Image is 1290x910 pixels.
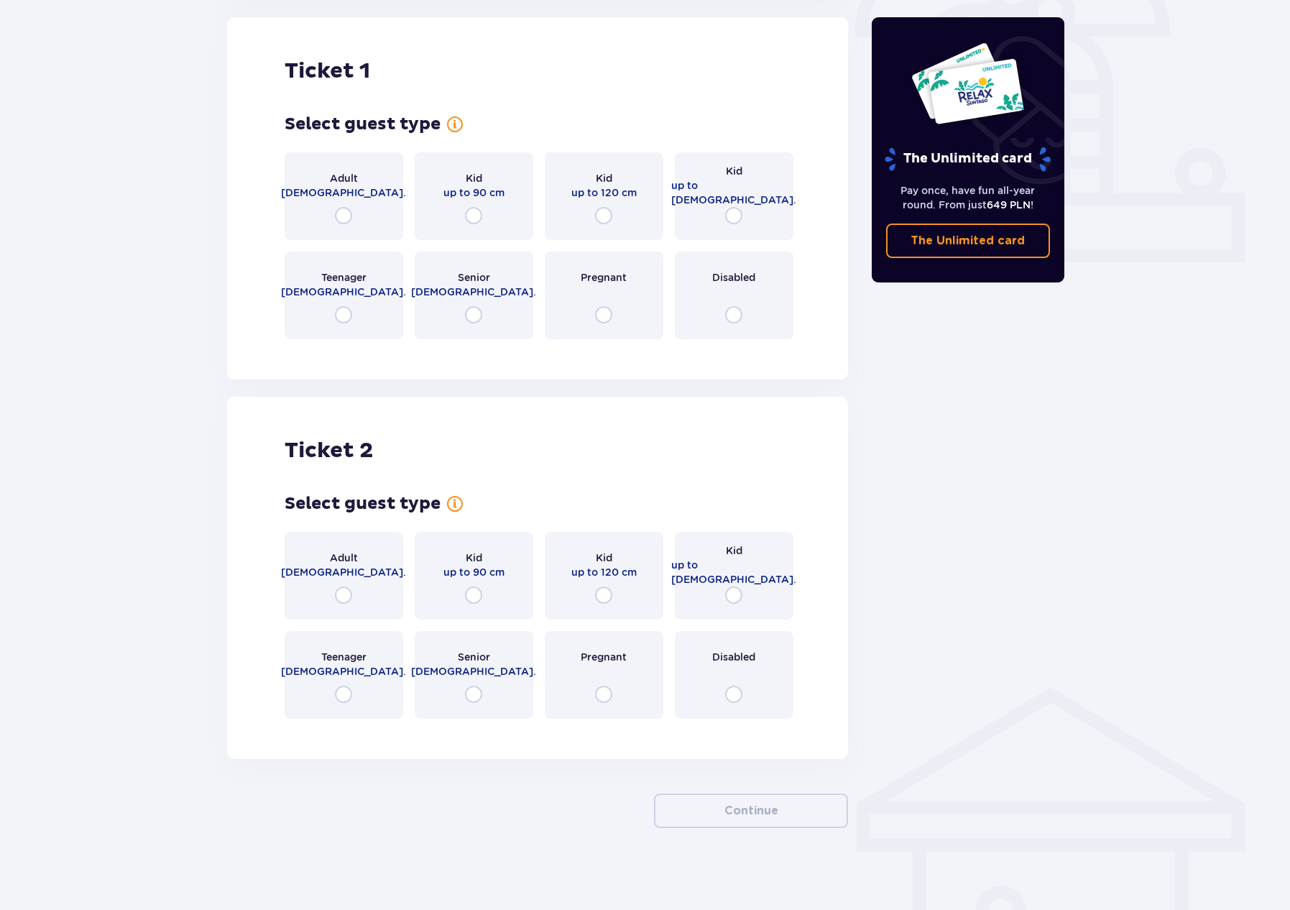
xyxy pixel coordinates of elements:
p: [DEMOGRAPHIC_DATA]. [411,664,536,679]
p: Pregnant [581,270,627,285]
p: Teenager [321,650,367,664]
p: up to 120 cm [571,185,637,200]
p: [DEMOGRAPHIC_DATA]. [281,185,406,200]
p: Senior [458,650,490,664]
p: Disabled [712,270,755,285]
p: The Unlimited card [911,233,1025,249]
p: [DEMOGRAPHIC_DATA]. [281,565,406,579]
p: Senior [458,270,490,285]
p: up to 90 cm [443,185,505,200]
p: Adult [330,551,358,565]
p: Kid [466,171,482,185]
p: Select guest type [285,114,441,135]
p: Kid [726,164,742,178]
span: 649 PLN [987,199,1031,211]
p: Adult [330,171,358,185]
p: [DEMOGRAPHIC_DATA]. [281,285,406,299]
p: Teenager [321,270,367,285]
p: Kid [596,171,612,185]
a: The Unlimited card [886,224,1050,258]
p: Kid [596,551,612,565]
p: Pregnant [581,650,627,664]
p: Kid [726,543,742,558]
p: up to [DEMOGRAPHIC_DATA]. [671,178,796,207]
p: up to 90 cm [443,565,505,579]
p: up to 120 cm [571,565,637,579]
p: up to [DEMOGRAPHIC_DATA]. [671,558,796,587]
p: Select guest type [285,493,441,515]
p: Disabled [712,650,755,664]
p: [DEMOGRAPHIC_DATA]. [411,285,536,299]
p: The Unlimited card [883,147,1052,172]
p: Ticket 1 [285,58,370,85]
p: Continue [724,803,778,819]
p: Ticket 2 [285,437,373,464]
button: Continue [654,794,848,828]
p: Pay once, have fun all-year round. From just ! [886,183,1050,212]
p: [DEMOGRAPHIC_DATA]. [281,664,406,679]
p: Kid [466,551,482,565]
